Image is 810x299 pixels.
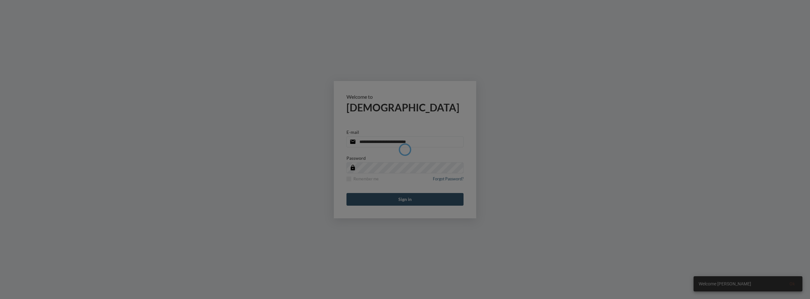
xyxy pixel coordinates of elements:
a: Forgot Password? [433,177,464,185]
p: Welcome to [346,94,464,100]
h2: [DEMOGRAPHIC_DATA] [346,101,464,114]
p: E-mail [346,129,359,135]
button: Sign in [346,193,464,206]
span: Ok [789,281,795,286]
label: Remember me [346,177,379,181]
span: Welcome [PERSON_NAME] [699,281,751,287]
p: Password [346,155,366,161]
